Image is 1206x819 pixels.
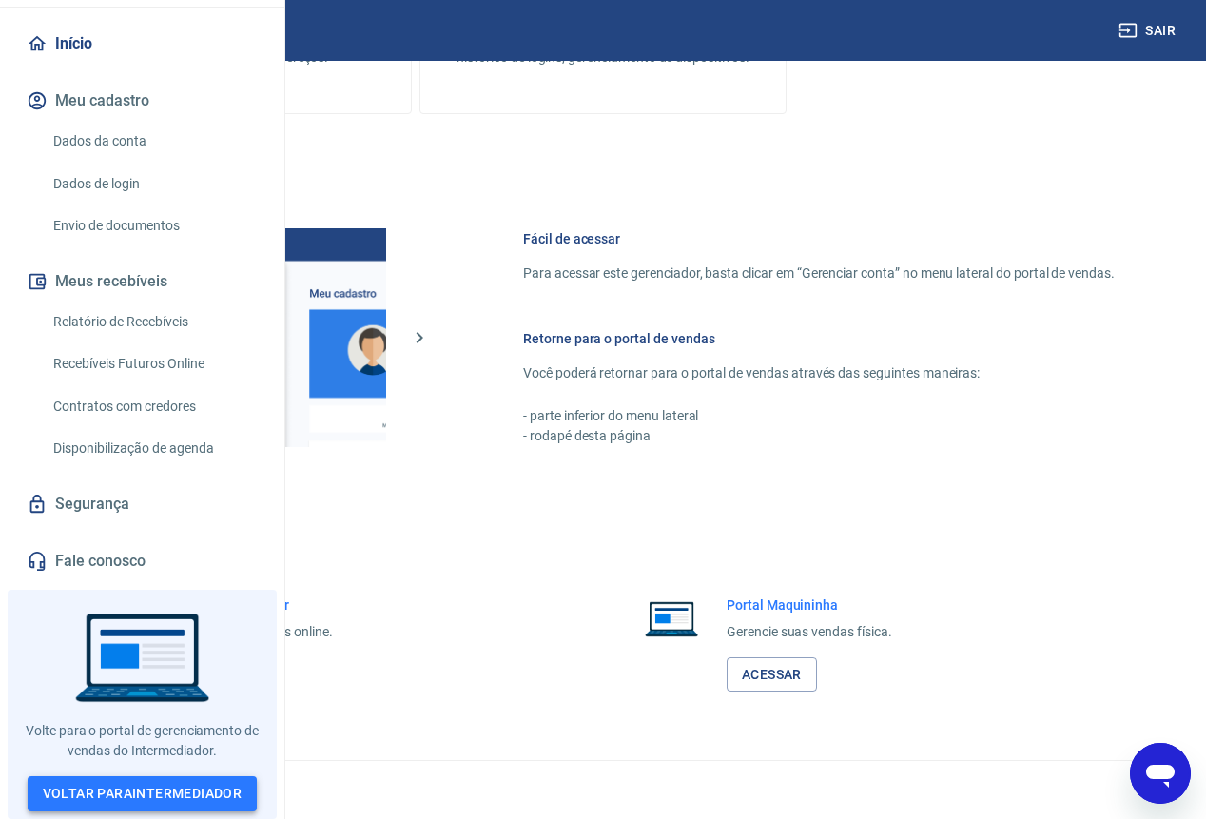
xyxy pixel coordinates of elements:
[523,426,1115,446] p: - rodapé desta página
[46,429,262,468] a: Disponibilização de agenda
[46,302,262,341] a: Relatório de Recebíveis
[523,263,1115,283] p: Para acessar este gerenciador, basta clicar em “Gerenciar conta” no menu lateral do portal de ven...
[523,329,1115,348] h6: Retorne para o portal de vendas
[46,122,262,161] a: Dados da conta
[523,406,1115,426] p: - parte inferior do menu lateral
[23,80,262,122] button: Meu cadastro
[23,23,262,65] a: Início
[23,261,262,302] button: Meus recebíveis
[523,363,1115,383] p: Você poderá retornar para o portal de vendas através das seguintes maneiras:
[1115,13,1183,49] button: Sair
[727,595,892,614] h6: Portal Maquininha
[28,776,258,811] a: Voltar paraIntermediador
[727,657,817,692] a: Acessar
[46,165,262,204] a: Dados de login
[46,776,1160,796] p: 2025 ©
[632,595,711,641] img: Imagem de um notebook aberto
[46,387,262,426] a: Contratos com credores
[46,206,262,245] a: Envio de documentos
[523,229,1115,248] h6: Fácil de acessar
[727,622,892,642] p: Gerencie suas vendas física.
[46,344,262,383] a: Recebíveis Futuros Online
[46,531,1160,550] h5: Acesso rápido
[23,540,262,582] a: Fale conosco
[1130,743,1191,804] iframe: Botão para abrir a janela de mensagens
[23,483,262,525] a: Segurança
